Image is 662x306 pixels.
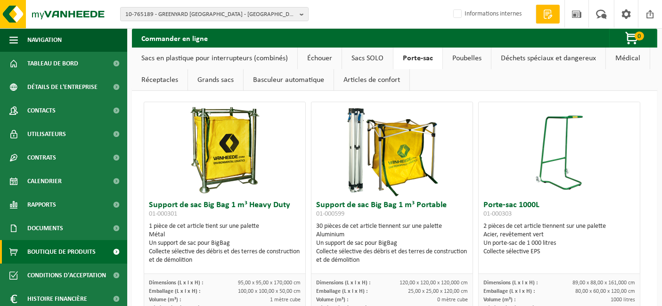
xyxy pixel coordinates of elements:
[120,7,309,21] button: 10-765189 - GREENYARD [GEOGRAPHIC_DATA] - [GEOGRAPHIC_DATA]-[GEOGRAPHIC_DATA]
[27,154,56,161] font: Contrats
[343,76,400,84] font: Articles de confort
[316,289,368,294] font: Emballage (L x l x H) :
[178,102,272,196] img: 01-000301
[611,297,635,303] font: 1000 litres
[27,107,56,114] font: Contacts
[575,289,635,294] font: 80,00 x 60,00 x 120,00 cm
[141,55,288,62] font: Sacs en plastique pour interrupteurs (combinés)
[465,10,522,17] font: Informations internes
[27,296,87,303] font: Histoire financière
[253,76,324,84] font: Basculeur automatique
[408,289,468,294] font: 25,00 x 25,00 x 120,00 cm
[27,249,96,256] font: Boutique de produits
[149,289,200,294] font: Emballage (L x l x H) :
[483,297,515,303] font: Volume (m³) :
[638,33,641,40] font: 0
[316,297,348,303] font: Volume (m³) :
[403,55,433,62] font: Porte-sac
[141,35,208,43] font: Commander en ligne
[351,55,384,62] font: Sacs SOLO
[609,29,656,48] button: 0
[141,76,178,84] font: Réceptacles
[125,11,356,17] font: 10-765189 - GREENYARD [GEOGRAPHIC_DATA] - [GEOGRAPHIC_DATA]-[GEOGRAPHIC_DATA]
[197,76,234,84] font: Grands sacs
[27,84,98,91] font: Détails de l'entreprise
[316,248,467,264] font: Collecte sélective des débris et des terres de construction et de démolition
[149,231,165,238] font: Métal
[307,55,332,62] font: Échouer
[316,231,344,238] font: Aluminium
[316,223,442,230] font: 30 pièces de cet article tiennent sur une palette
[27,60,78,67] font: Tableau de bord
[149,240,230,247] font: Un support de sac pour BigBag
[238,280,301,286] font: 95,00 x 95,00 x 170,000 cm
[501,55,596,62] font: Déchets spéciaux et dangereux
[483,240,556,247] font: Un porte-sac de 1 000 litres
[27,272,106,279] font: Conditions d'acceptation
[149,248,300,264] font: Collecte sélective des débris et des terres de construction et de démolition
[615,55,640,62] font: Médical
[27,201,56,209] font: Rapports
[483,201,539,209] font: Porte-sac 1000L
[400,280,468,286] font: 120,00 x 120,00 x 120,000 cm
[27,225,63,232] font: Documents
[27,131,66,138] font: Utilisateurs
[27,37,62,44] font: Navigation
[270,297,301,303] font: 1 mètre cube
[437,297,468,303] font: 0 mètre cube
[238,289,301,294] font: 100,00 x 100,00 x 50,00 cm
[149,223,259,230] font: 1 pièce de cet article tient sur une palette
[149,297,181,303] font: Volume (m³) :
[316,280,370,286] font: Dimensions (L x l x H) :
[483,289,535,294] font: Emballage (L x l x H) :
[483,248,540,255] font: Collecte sélective EPS
[452,55,482,62] font: Poubelles
[483,223,606,230] font: 2 pièces de cet article tiennent sur une palette
[149,280,203,286] font: Dimensions (L x l x H) :
[316,240,397,247] font: Un support de sac pour BigBag
[316,201,447,209] font: Support de sac Big Bag 1 m³ Portable
[27,178,62,185] font: Calendrier
[149,210,177,217] font: 01-000301
[572,280,635,286] font: 89,00 x 88,00 x 161,000 cm
[316,210,344,217] font: 01-000599
[483,231,544,238] font: Acier, revêtement vert
[149,201,290,209] font: Support de sac Big Bag 1 m³ Heavy Duty
[483,280,538,286] font: Dimensions (L x l x H) :
[483,210,512,217] font: 01-000303
[345,102,439,196] img: 01-000599
[536,102,583,196] img: 01-000303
